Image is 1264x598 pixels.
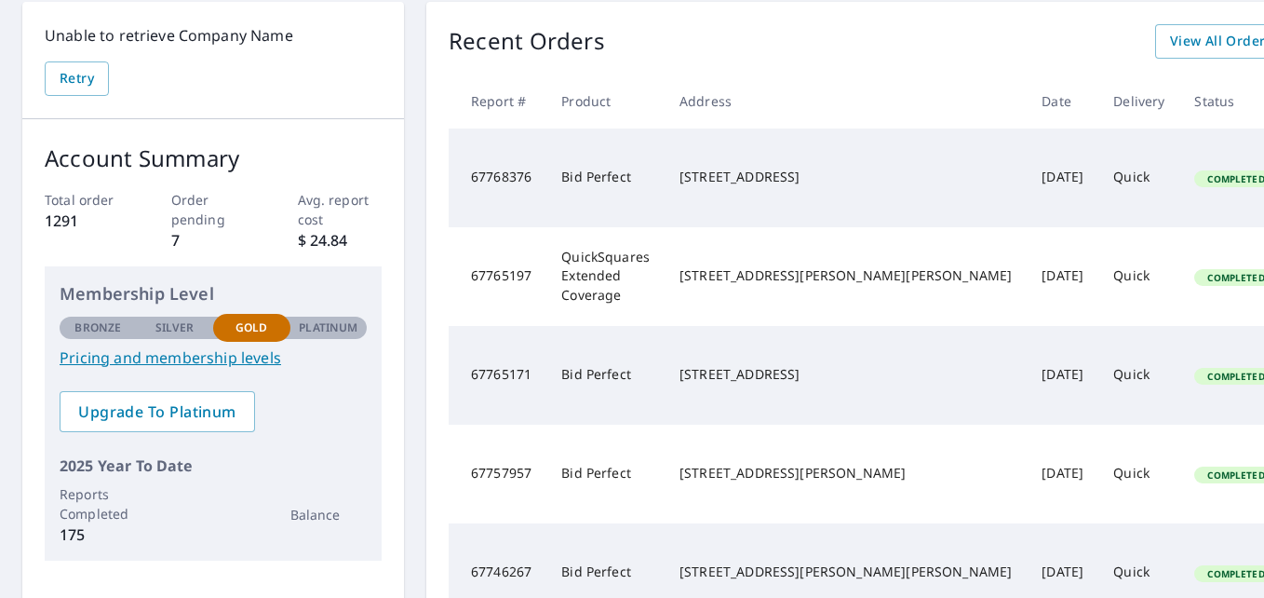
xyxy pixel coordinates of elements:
th: Date [1027,74,1098,129]
p: Bronze [74,319,121,336]
span: Upgrade To Platinum [74,401,240,422]
td: Bid Perfect [546,326,665,425]
p: Unable to retrieve Company Name [45,24,382,47]
p: Platinum [299,319,357,336]
p: Gold [235,319,267,336]
p: Silver [155,319,195,336]
td: [DATE] [1027,227,1098,326]
p: Order pending [171,190,256,229]
td: 67765197 [449,227,546,326]
p: 7 [171,229,256,251]
td: [DATE] [1027,326,1098,425]
div: [STREET_ADDRESS][PERSON_NAME][PERSON_NAME] [679,563,1012,581]
p: Membership Level [60,281,367,306]
div: [STREET_ADDRESS][PERSON_NAME][PERSON_NAME] [679,266,1012,285]
td: Bid Perfect [546,129,665,227]
p: Recent Orders [449,24,605,59]
td: Bid Perfect [546,425,665,523]
p: Account Summary [45,142,382,175]
p: Balance [290,505,368,524]
td: [DATE] [1027,129,1098,227]
th: Report # [449,74,546,129]
td: 67757957 [449,425,546,523]
p: Reports Completed [60,484,137,523]
td: Quick [1098,326,1179,425]
th: Product [546,74,665,129]
button: Retry [45,61,109,96]
span: Retry [60,67,94,90]
td: 67768376 [449,129,546,227]
div: [STREET_ADDRESS][PERSON_NAME] [679,464,1012,482]
td: Quick [1098,425,1179,523]
p: 175 [60,523,137,546]
p: Total order [45,190,129,210]
td: Quick [1098,227,1179,326]
p: Avg. report cost [298,190,383,229]
p: 1291 [45,210,129,232]
td: 67765171 [449,326,546,425]
a: Upgrade To Platinum [60,391,255,432]
td: Quick [1098,129,1179,227]
p: $ 24.84 [298,229,383,251]
th: Delivery [1098,74,1179,129]
td: QuickSquares Extended Coverage [546,227,665,326]
td: [DATE] [1027,425,1098,523]
p: 2025 Year To Date [60,455,367,477]
div: [STREET_ADDRESS] [679,168,1012,186]
th: Address [665,74,1027,129]
div: [STREET_ADDRESS] [679,365,1012,384]
a: Pricing and membership levels [60,347,367,369]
